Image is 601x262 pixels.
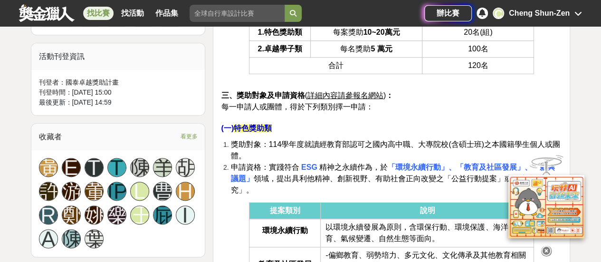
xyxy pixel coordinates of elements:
[468,61,488,69] span: 120名
[221,91,393,99] span: ( )
[464,28,492,36] span: 20名(組)
[117,7,148,20] a: 找活動
[262,226,308,234] strong: 環境永續行動
[85,182,104,201] a: 董
[230,140,560,160] span: 獎助對象：114學年度就讀經教育部認可之國內高中職、大專院校(含碩士班)之本國籍學生個人或團體。
[420,206,435,214] strong: 說明
[39,87,198,97] div: 刊登時間： [DATE] 15:00
[468,45,488,53] span: 100名
[234,124,272,132] strong: 特色獎助類
[509,8,570,19] div: Cheng Shun-Zen
[31,43,205,70] div: 活動刊登資訊
[107,205,126,224] a: 樂
[230,175,557,194] span: 領域，提出具利他精神、創新視野、有助社會正向改變之「公益行動提案」或「專業特色研究」。
[328,61,343,69] span: 合計
[258,28,302,36] strong: 1.特色獎助類
[340,45,392,53] span: 每名獎助
[176,205,195,224] a: I
[153,158,172,177] a: 羊
[371,45,392,53] strong: 5 萬元
[307,91,383,99] u: 詳細內容請參報名網站
[258,45,302,53] strong: 2.卓越學子類
[230,163,299,171] span: 申請資格：實踐符合
[39,182,58,201] a: 許
[508,175,584,238] img: d2146d9a-e6f6-4337-9592-8cefde37ba6b.png
[176,158,195,177] a: 胡
[221,103,373,111] span: 每一申請人或團體，得於下列類別擇一申請：
[130,205,149,224] a: 王
[39,133,62,141] span: 收藏者
[153,205,172,224] a: 屁
[230,163,555,183] strong: 「環境永續行動」、「教育及社區發展」、「新興議題」
[301,163,317,171] strong: ESG
[270,206,300,214] strong: 提案類別
[39,229,58,248] a: A
[221,124,234,132] strong: (一)
[39,97,198,107] div: 最後更新： [DATE] 14:59
[85,229,104,248] a: 葉
[62,182,81,201] a: 游
[107,158,126,177] a: T
[317,163,388,171] span: 精神之永續作為，於
[153,182,172,201] a: 曹
[39,158,58,177] a: 黃
[176,182,195,201] a: H
[363,28,400,36] strong: 10~20萬元
[190,5,285,22] input: 全球自行車設計比賽
[39,78,198,87] div: 刊登者： 國泰卓越獎助計畫
[62,205,81,224] a: 鄭
[107,182,126,201] a: [PERSON_NAME]
[333,28,400,36] span: 每案獎助
[325,223,515,243] span: 以環境永續發展為原則，含環保行動、環境保護、海洋保育、氣候變遷、自然生態等面向。
[180,131,197,142] span: 看更多
[424,5,472,21] a: 辦比賽
[221,91,305,99] strong: 三、獎助對象及申請資格
[152,7,182,20] a: 作品集
[386,91,393,99] strong: ：
[62,229,81,248] a: 陳
[85,158,104,177] a: T
[62,158,81,177] a: E
[85,205,104,224] a: 姚
[39,205,58,224] a: R
[130,158,149,177] a: 陳
[493,8,504,19] div: C
[83,7,114,20] a: 找比賽
[130,182,149,201] a: L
